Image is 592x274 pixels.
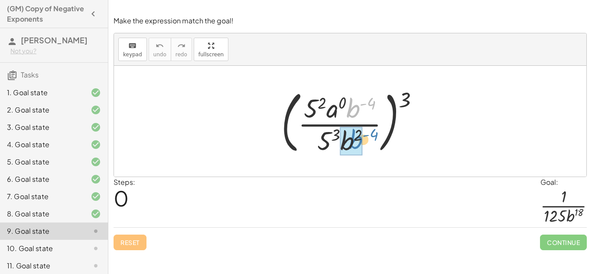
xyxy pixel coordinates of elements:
[91,87,101,98] i: Task finished and correct.
[7,122,77,132] div: 3. Goal state
[7,261,77,271] div: 11. Goal state
[91,122,101,132] i: Task finished and correct.
[153,52,166,58] span: undo
[21,35,88,45] span: [PERSON_NAME]
[91,191,101,202] i: Task finished and correct.
[10,47,101,55] div: Not you?
[194,38,228,61] button: fullscreen
[91,157,101,167] i: Task finished and correct.
[91,105,101,115] i: Task finished and correct.
[91,139,101,150] i: Task finished and correct.
[91,209,101,219] i: Task finished and correct.
[91,226,101,236] i: Task not started.
[91,261,101,271] i: Task not started.
[91,174,101,184] i: Task finished and correct.
[171,38,192,61] button: redoredo
[198,52,224,58] span: fullscreen
[7,3,85,24] h4: (GM) Copy of Negative Exponents
[7,174,77,184] div: 6. Goal state
[21,70,39,79] span: Tasks
[123,52,142,58] span: keypad
[7,209,77,219] div: 8. Goal state
[7,87,77,98] div: 1. Goal state
[91,243,101,254] i: Task not started.
[7,226,77,236] div: 9. Goal state
[128,41,137,51] i: keyboard
[7,139,77,150] div: 4. Goal state
[7,105,77,115] div: 2. Goal state
[7,157,77,167] div: 5. Goal state
[176,52,187,58] span: redo
[114,16,587,26] p: Make the expression match the goal!
[7,243,77,254] div: 10. Goal state
[177,41,185,51] i: redo
[114,185,129,211] span: 0
[114,177,135,187] label: Steps:
[149,38,171,61] button: undoundo
[7,191,77,202] div: 7. Goal state
[156,41,164,51] i: undo
[540,177,587,187] div: Goal:
[118,38,147,61] button: keyboardkeypad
